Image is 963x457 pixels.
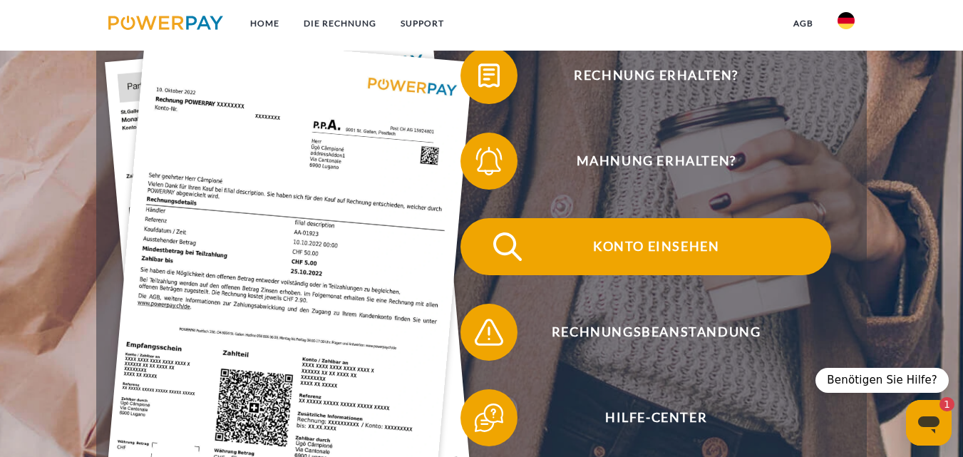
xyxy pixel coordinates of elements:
span: Rechnung erhalten? [481,47,830,104]
a: agb [781,11,825,36]
button: Hilfe-Center [460,389,831,446]
a: SUPPORT [388,11,456,36]
img: qb_bell.svg [471,143,507,179]
span: Rechnungsbeanstandung [481,304,830,361]
img: de [838,12,855,29]
div: Benötigen Sie Hilfe? [815,368,949,393]
span: Konto einsehen [481,218,830,275]
iframe: Anzahl ungelesener Nachrichten [926,397,954,411]
button: Rechnung erhalten? [460,47,831,104]
span: Hilfe-Center [481,389,830,446]
button: Konto einsehen [460,218,831,275]
button: Mahnung erhalten? [460,133,831,190]
a: Home [238,11,292,36]
img: qb_bill.svg [471,58,507,93]
img: qb_help.svg [471,400,507,436]
iframe: Schaltfläche zum Öffnen des Messaging-Fensters, 1 ungelesene Nachricht [906,400,952,446]
img: qb_search.svg [490,229,525,265]
a: DIE RECHNUNG [292,11,388,36]
button: Rechnungsbeanstandung [460,304,831,361]
img: logo-powerpay.svg [108,16,223,30]
span: Mahnung erhalten? [481,133,830,190]
img: qb_warning.svg [471,314,507,350]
